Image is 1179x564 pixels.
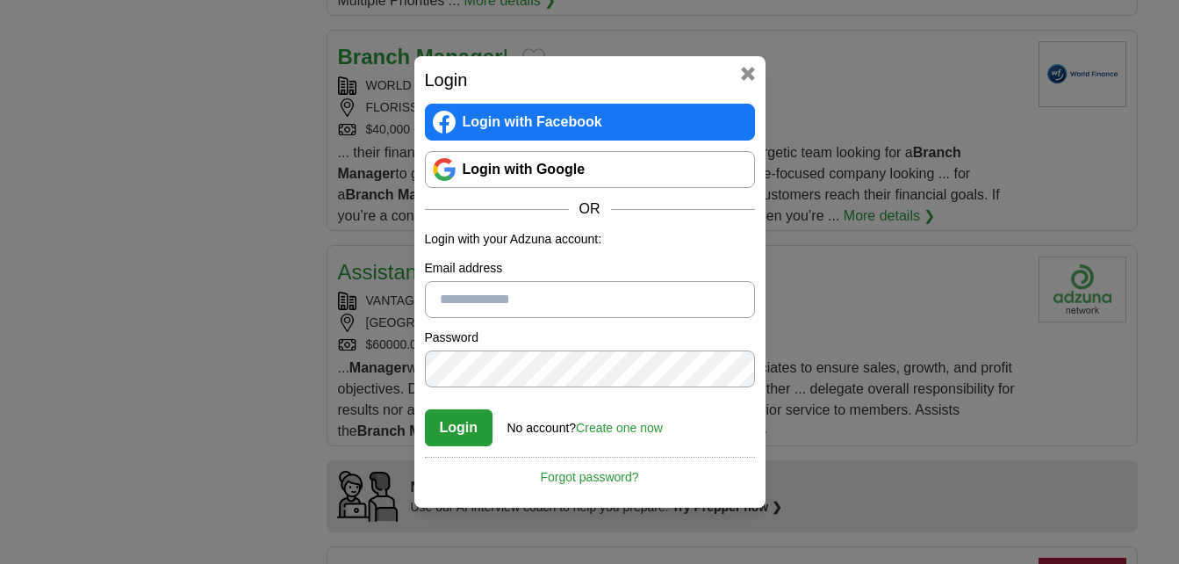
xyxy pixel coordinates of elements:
a: Forgot password? [425,457,755,487]
label: Password [425,329,755,347]
span: OR [569,199,611,220]
a: Create one now [576,421,663,435]
a: Login with Google [425,151,755,188]
button: Login [425,409,493,446]
p: Login with your Adzuna account: [425,230,755,249]
div: No account? [507,409,663,437]
h2: Login [425,67,755,93]
label: Email address [425,259,755,278]
a: Login with Facebook [425,104,755,141]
